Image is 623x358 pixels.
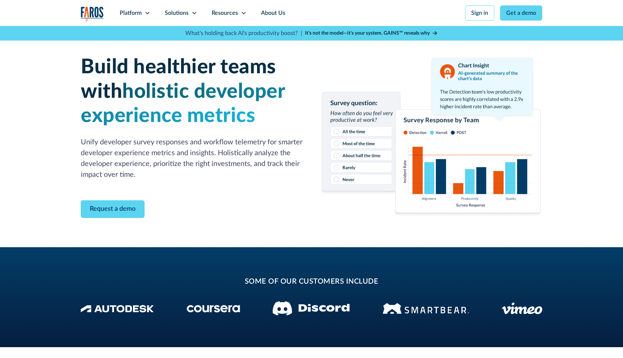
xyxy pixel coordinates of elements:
div: Resources [212,9,238,17]
div: Platform [120,9,142,17]
a: Get a demo [500,5,542,21]
img: Coursera Logo [187,305,240,313]
span: holistic developer experience metrics [81,82,285,126]
h1: Build healthier teams with [81,55,303,128]
img: Combined image of a developer experience survey, bar chart of survey responses by team with incid... [320,55,542,218]
p: Unify developer survey responses and workflow telemetry for smarter developer experience metrics ... [81,137,303,180]
a: Contact Modal [81,200,145,218]
a: home [81,6,104,21]
a: It’s not the model—it’s your system. GAINS™ reveals why [305,30,438,37]
div: Solutions [165,9,189,17]
h2: some of our customers include [138,276,485,287]
img: Discord logo [273,301,350,315]
img: Autodesk Logo [81,305,154,313]
p: What's holding back AI's productivity boost? | [185,29,302,38]
strong: It’s not the model—it’s your system. GAINS™ reveals why [305,31,430,36]
img: Logo of the analytics and reporting company Faros. [81,6,104,21]
a: Sign in [465,5,494,21]
img: Vimeo logo [502,302,542,314]
img: Smartbear Logo [383,302,469,315]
